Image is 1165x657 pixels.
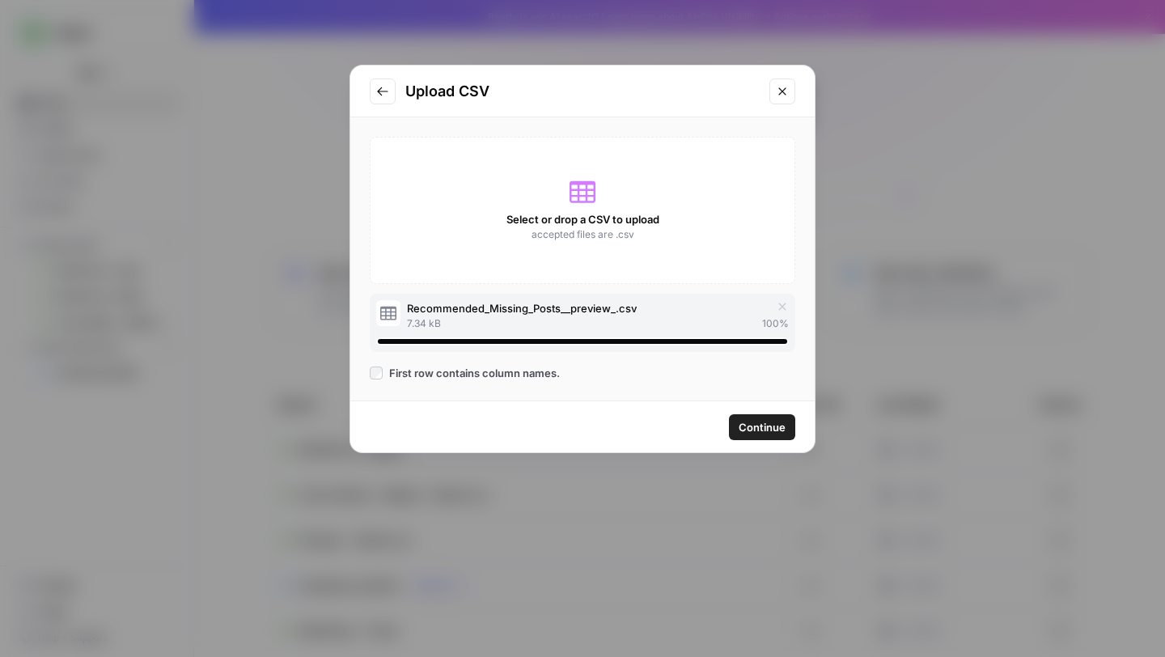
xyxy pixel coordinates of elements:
[407,300,637,316] span: Recommended_Missing_Posts__preview_.csv
[370,78,396,104] button: Go to previous step
[407,316,441,331] span: 7.34 kB
[389,365,560,381] span: First row contains column names.
[729,414,795,440] button: Continue
[769,78,795,104] button: Close modal
[739,419,786,435] span: Continue
[762,316,789,331] span: 100 %
[506,211,659,227] span: Select or drop a CSV to upload
[405,80,760,103] h2: Upload CSV
[532,227,634,242] span: accepted files are .csv
[370,367,383,379] input: First row contains column names.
